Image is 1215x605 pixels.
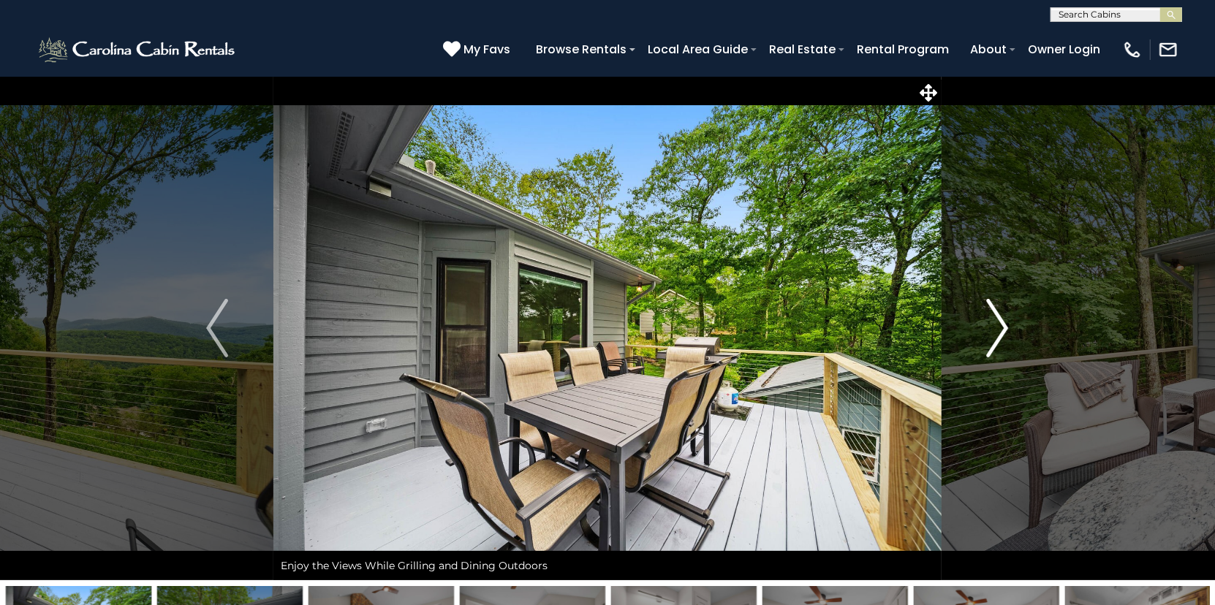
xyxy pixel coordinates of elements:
a: Local Area Guide [640,37,755,62]
button: Previous [162,76,273,580]
a: About [963,37,1014,62]
a: Real Estate [762,37,843,62]
img: mail-regular-white.png [1158,39,1178,60]
button: Next [942,76,1053,580]
img: White-1-2.png [37,35,239,64]
img: arrow [206,299,228,357]
a: Browse Rentals [529,37,634,62]
a: My Favs [443,40,514,59]
a: Owner Login [1021,37,1108,62]
img: phone-regular-white.png [1122,39,1143,60]
a: Rental Program [849,37,956,62]
span: My Favs [463,40,510,58]
div: Enjoy the Views While Grilling and Dining Outdoors [273,551,942,580]
img: arrow [987,299,1009,357]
